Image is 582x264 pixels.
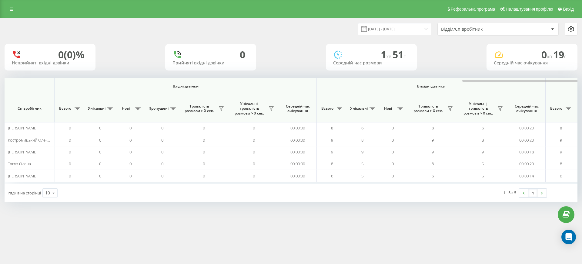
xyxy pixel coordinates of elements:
span: 0 [99,173,101,179]
div: Open Intercom Messenger [561,230,576,244]
span: 51 [393,48,406,61]
span: 9 [560,137,562,143]
span: Рядків на сторінці [8,190,41,196]
td: 00:00:20 [508,122,546,134]
span: Унікальні [350,106,368,111]
span: Тягло Олена [8,161,31,166]
span: 0 [392,149,394,155]
span: Вихід [563,7,574,12]
span: 0 [69,137,71,143]
span: 9 [560,149,562,155]
td: 00:00:23 [508,158,546,170]
span: 0 [69,149,71,155]
span: 9 [482,149,484,155]
td: 00:00:14 [508,170,546,182]
span: хв [386,53,393,60]
span: 8 [432,125,434,131]
span: 9 [361,149,363,155]
span: Костромицький Олександр [8,137,58,143]
td: 00:00:00 [279,134,317,146]
td: 00:00:00 [279,170,317,182]
span: 6 [331,173,333,179]
span: 5 [482,173,484,179]
span: 5 [482,161,484,166]
span: Вихідні дзвінки [331,84,531,89]
span: 0 [203,173,205,179]
span: 0 [129,161,132,166]
span: c [564,53,567,60]
span: Вхідні дзвінки [70,84,301,89]
span: 9 [331,137,333,143]
span: 0 [203,149,205,155]
span: 6 [482,125,484,131]
div: Середній час розмови [333,60,410,66]
span: 9 [432,149,434,155]
span: Середній час очікування [283,104,312,113]
div: 0 [240,49,245,60]
span: 0 [203,137,205,143]
span: 0 [69,161,71,166]
span: 5 [361,161,363,166]
span: 0 [541,48,553,61]
span: [PERSON_NAME] [8,125,37,131]
span: 0 [129,149,132,155]
span: 0 [99,137,101,143]
div: 0 (0)% [58,49,85,60]
span: c [403,53,406,60]
span: 0 [253,161,255,166]
span: Всього [549,106,564,111]
span: 6 [560,173,562,179]
span: 8 [331,161,333,166]
span: 0 [161,173,163,179]
span: Всього [320,106,335,111]
span: 1 [381,48,393,61]
div: Відділ/Співробітник [441,27,513,32]
span: 0 [129,173,132,179]
span: Співробітник [10,106,49,111]
span: Унікальні, тривалість розмови > Х сек. [461,101,496,116]
span: 0 [161,137,163,143]
span: 0 [253,173,255,179]
span: 0 [129,125,132,131]
span: 0 [253,149,255,155]
span: Пропущені [149,106,169,111]
span: [PERSON_NAME] [8,149,37,155]
div: 1 - 5 з 5 [503,190,516,196]
span: 8 [361,137,363,143]
span: 19 [553,48,567,61]
span: 5 [361,173,363,179]
span: Унікальні [88,106,105,111]
span: Нові [118,106,133,111]
span: 6 [432,173,434,179]
span: 8 [432,161,434,166]
span: Налаштування профілю [506,7,553,12]
span: 8 [331,125,333,131]
span: Тривалість розмови > Х сек. [182,104,217,113]
span: Нові [380,106,396,111]
span: 0 [129,137,132,143]
span: 0 [161,125,163,131]
div: Прийняті вхідні дзвінки [172,60,249,66]
div: Середній час очікування [494,60,570,66]
span: 0 [392,161,394,166]
span: 0 [253,125,255,131]
span: 0 [99,161,101,166]
span: 0 [392,125,394,131]
td: 00:00:20 [508,134,546,146]
span: 9 [432,137,434,143]
span: Реферальна програма [451,7,495,12]
span: [PERSON_NAME] [8,173,37,179]
span: Середній час очікування [512,104,541,113]
span: 0 [99,149,101,155]
div: Неприйняті вхідні дзвінки [12,60,88,66]
td: 00:00:00 [279,146,317,158]
span: 0 [161,149,163,155]
span: Тривалість розмови > Х сек. [411,104,446,113]
span: 0 [253,137,255,143]
span: 0 [392,137,394,143]
span: 8 [482,137,484,143]
td: 00:00:18 [508,146,546,158]
span: 0 [69,125,71,131]
span: 6 [361,125,363,131]
span: 0 [69,173,71,179]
